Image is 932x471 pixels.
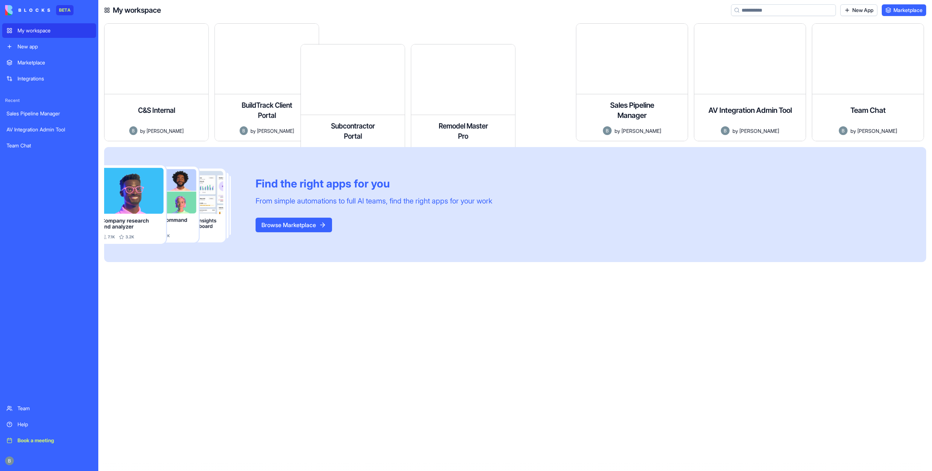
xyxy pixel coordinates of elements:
a: Marketplace [2,55,96,70]
h4: AV Integration Admin Tool [708,105,792,115]
div: AV Integration Admin Tool [7,126,92,133]
a: Team ChatAvatarby[PERSON_NAME] [812,23,924,141]
span: Recent [2,98,96,103]
a: New app [2,39,96,54]
img: Avatar [839,126,848,135]
span: [PERSON_NAME] [739,127,779,135]
div: New app [17,43,92,50]
span: by [732,127,738,135]
a: BETA [5,5,74,15]
div: Integrations [17,75,92,82]
span: by [615,127,620,135]
h4: Team Chat [850,105,886,115]
img: Avatar [129,126,137,135]
a: Book a meeting [2,433,96,448]
a: Team Chat [2,138,96,153]
div: Find the right apps for you [256,177,492,190]
a: Browse Marketplace [256,221,332,229]
span: by [140,127,145,135]
div: Sales Pipeline Manager [7,110,92,117]
span: by [250,127,256,135]
h4: Subcontractor Portal [325,121,380,141]
span: [PERSON_NAME] [621,127,661,135]
a: My workspace [2,23,96,38]
a: Team [2,401,96,416]
h4: My workspace [113,5,161,15]
a: Remodel Master ProAvatarby[PERSON_NAME] [458,23,570,141]
div: Help [17,421,92,428]
img: Avatar [603,126,612,135]
a: C&S InternalAvatarby[PERSON_NAME] [104,23,216,141]
a: Marketplace [882,4,926,16]
div: Team Chat [7,142,92,149]
a: Sales Pipeline Manager [2,106,96,121]
button: Browse Marketplace [256,218,332,232]
a: AV Integration Admin ToolAvatarby[PERSON_NAME] [694,23,806,141]
a: New App [840,4,877,16]
span: [PERSON_NAME] [857,127,897,135]
h4: BuildTrack Client Portal [240,100,294,120]
span: [PERSON_NAME] [147,127,184,135]
div: Marketplace [17,59,92,66]
img: Avatar [721,126,730,135]
span: by [850,127,856,135]
h4: Sales Pipeline Manager [603,100,661,120]
a: Sales Pipeline ManagerAvatarby[PERSON_NAME] [576,23,688,141]
a: Help [2,417,96,432]
h4: Remodel Master Pro [436,121,490,141]
a: Subcontractor PortalAvatarby[PERSON_NAME] [340,23,452,141]
a: Integrations [2,71,96,86]
div: From simple automations to full AI teams, find the right apps for your work [256,196,492,206]
a: BuildTrack Client PortalAvatarby[PERSON_NAME] [222,23,334,141]
div: Team [17,405,92,412]
a: AV Integration Admin Tool [2,122,96,137]
div: My workspace [17,27,92,34]
img: logo [5,5,50,15]
div: BETA [56,5,74,15]
img: ACg8ocIug40qN1SCXJiinWdltW7QsPxROn8ZAVDlgOtPD8eQfXIZmw=s96-c [5,456,14,465]
div: Book a meeting [17,437,92,444]
img: Avatar [240,126,248,135]
h4: C&S Internal [138,105,175,115]
span: [PERSON_NAME] [257,127,294,135]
